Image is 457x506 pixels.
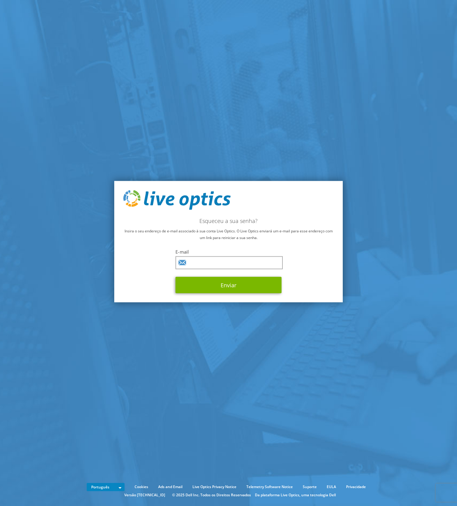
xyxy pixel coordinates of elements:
[175,277,282,293] button: Enviar
[123,190,231,210] img: live_optics_svg.svg
[175,249,282,255] label: E-mail
[298,484,321,490] a: Suporte
[123,228,334,241] p: Insira o seu endereço de e-mail associado à sua conta Live Optics. O Live Optics enviará um e-mai...
[169,492,254,498] li: © 2025 Dell Inc. Todos os Direitos Reservados
[255,492,336,498] li: Da plataforma Live Optics, uma tecnologia Dell
[130,484,153,490] a: Cookies
[322,484,341,490] a: EULA
[121,492,168,498] li: Versão [TECHNICAL_ID]
[188,484,241,490] a: Live Optics Privacy Notice
[342,484,370,490] a: Privacidade
[154,484,187,490] a: Ads and Email
[242,484,297,490] a: Telemetry Software Notice
[123,218,334,224] h2: Esqueceu a sua senha?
